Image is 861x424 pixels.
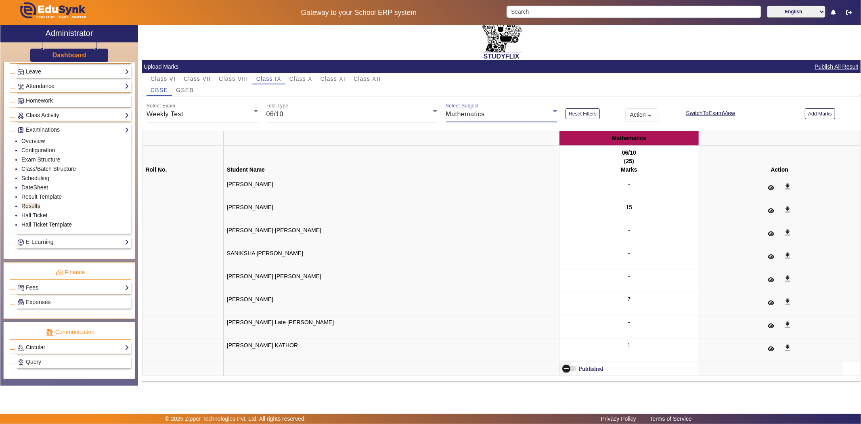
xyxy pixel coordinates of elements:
[147,111,183,118] span: Weekly Test
[26,299,50,305] span: Expenses
[21,193,62,200] a: Result Template
[321,76,346,82] span: Class XI
[224,315,559,338] td: [PERSON_NAME] Late [PERSON_NAME]
[17,357,129,367] a: Query
[21,138,45,144] a: Overview
[266,111,284,118] span: 06/10
[783,298,792,306] mat-icon: get_app
[21,221,72,228] a: Hall Ticket Template
[21,175,49,181] a: Scheduling
[52,51,86,59] h3: Dashboard
[21,166,76,172] a: Class/Batch Structure
[266,103,289,109] mat-label: Test Type
[559,131,699,146] th: Mathematics
[625,108,658,122] button: Action
[628,250,630,256] span: -
[289,76,312,82] span: Class X
[151,87,168,93] span: CBSE
[354,76,381,82] span: Class XII
[56,269,63,276] img: finance.png
[783,183,792,191] mat-icon: get_app
[446,103,479,109] mat-label: Select Subject
[10,328,131,336] p: Communication
[566,108,600,119] button: Reset Filters
[628,273,630,279] span: -
[805,108,835,119] button: Add Marks
[224,246,559,269] td: SANIKSHA [PERSON_NAME]
[224,292,559,315] td: [PERSON_NAME]
[507,6,761,18] input: Search
[628,342,631,348] span: 1
[224,269,559,292] td: [PERSON_NAME] [PERSON_NAME]
[151,76,176,82] span: Class VI
[224,146,559,177] th: Student Name
[562,166,696,174] div: Marks
[783,252,792,260] mat-icon: get_app
[783,321,792,329] mat-icon: get_app
[256,76,281,82] span: Class IX
[18,98,24,104] img: Assignments.png
[597,414,640,424] a: Privacy Policy
[562,157,696,166] div: (25)
[21,203,40,209] a: Results
[783,344,792,352] mat-icon: get_app
[224,223,559,246] td: [PERSON_NAME] [PERSON_NAME]
[814,62,859,72] button: Publish All Result
[559,146,699,177] th: 06/10
[21,212,48,218] a: Hall Ticket
[184,76,211,82] span: Class VII
[176,87,194,93] span: GSEB
[142,52,861,60] h2: STUDYFLIX
[142,146,224,177] th: Roll No.
[646,111,654,120] mat-icon: arrow_drop_down
[628,181,630,187] span: -
[18,299,24,305] img: Payroll.png
[628,296,631,302] span: 7
[626,204,633,210] span: 15
[46,28,93,38] h2: Administrator
[224,177,559,200] td: [PERSON_NAME]
[224,338,559,361] td: [PERSON_NAME] KATHOR
[142,60,861,73] mat-card-header: Upload Marks
[685,108,736,118] span: SwitchToExamView
[21,184,48,191] a: DateSheet
[224,200,559,223] td: [PERSON_NAME]
[0,25,138,42] a: Administrator
[783,229,792,237] mat-icon: get_app
[26,97,53,104] span: Homework
[699,146,860,177] th: Action
[17,96,129,105] a: Homework
[628,227,630,233] span: -
[446,111,484,118] span: Mathematics
[46,329,53,336] img: communication.png
[18,359,24,365] img: Support-tickets.png
[577,365,603,372] label: Published
[52,51,87,59] a: Dashboard
[481,2,522,52] img: 2da83ddf-6089-4dce-a9e2-416746467bdd
[220,8,498,17] h5: Gateway to your School ERP system
[10,268,131,277] p: Finance
[783,275,792,283] mat-icon: get_app
[783,206,792,214] mat-icon: get_app
[646,414,696,424] a: Terms of Service
[17,298,129,307] a: Expenses
[628,319,630,325] span: -
[165,415,306,423] p: © 2025 Zipper Technologies Pvt. Ltd. All rights reserved.
[21,147,55,153] a: Configuration
[219,76,248,82] span: Class VIII
[147,103,175,109] mat-label: Select Exam
[26,359,41,365] span: Query
[21,156,60,163] a: Exam Structure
